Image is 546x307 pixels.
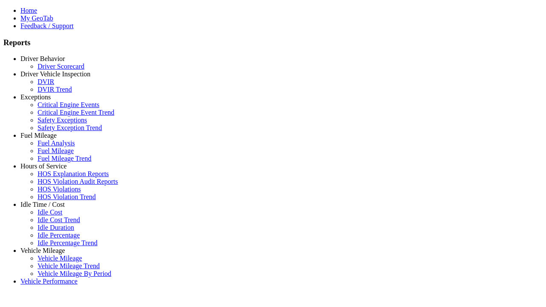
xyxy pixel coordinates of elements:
a: Vehicle Mileage Trend [38,262,100,269]
a: HOS Violation Trend [38,193,96,200]
a: DVIR [38,78,54,85]
a: Driver Scorecard [38,63,84,70]
a: Fuel Mileage [38,147,74,154]
a: Idle Percentage Trend [38,239,97,246]
a: HOS Violations [38,185,81,193]
a: Vehicle Mileage [20,247,65,254]
a: Exceptions [20,93,51,101]
a: Idle Duration [38,224,74,231]
a: Vehicle Mileage By Period [38,270,111,277]
a: Safety Exceptions [38,116,87,124]
a: Critical Engine Events [38,101,99,108]
a: Fuel Analysis [38,139,75,147]
a: Hours of Service [20,162,67,170]
a: Driver Vehicle Inspection [20,70,90,78]
a: Idle Time / Cost [20,201,65,208]
a: Vehicle Performance [20,278,78,285]
a: Fuel Mileage Trend [38,155,91,162]
a: Idle Cost [38,209,62,216]
a: HOS Explanation Reports [38,170,109,177]
a: Driver Behavior [20,55,65,62]
a: Home [20,7,37,14]
a: Feedback / Support [20,22,73,29]
h3: Reports [3,38,543,47]
a: Idle Percentage [38,232,80,239]
a: My GeoTab [20,14,53,22]
a: HOS Violation Audit Reports [38,178,118,185]
a: Critical Engine Event Trend [38,109,114,116]
a: Fuel Mileage [20,132,57,139]
a: Safety Exception Trend [38,124,102,131]
a: Vehicle Mileage [38,255,82,262]
a: DVIR Trend [38,86,72,93]
a: Idle Cost Trend [38,216,80,223]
